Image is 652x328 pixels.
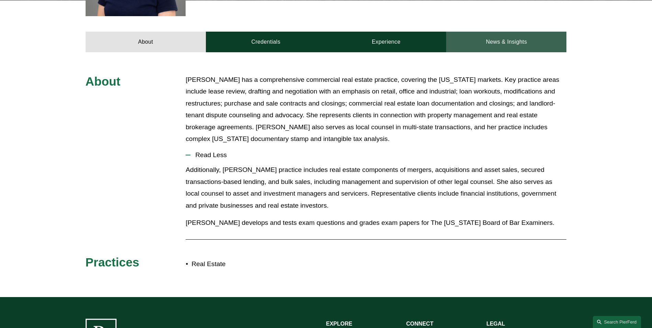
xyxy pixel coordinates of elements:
[326,321,352,327] strong: EXPLORE
[186,74,566,145] p: [PERSON_NAME] has a comprehensive commercial real estate practice, covering the [US_STATE] market...
[186,146,566,164] button: Read Less
[186,217,566,229] p: [PERSON_NAME] develops and tests exam questions and grades exam papers for The [US_STATE] Board o...
[191,258,326,270] p: Real Estate
[86,75,121,88] span: About
[446,32,566,52] a: News & Insights
[326,32,446,52] a: Experience
[206,32,326,52] a: Credentials
[186,164,566,211] p: Additionally, [PERSON_NAME] practice includes real estate components of mergers, acquisitions and...
[86,255,140,269] span: Practices
[593,316,641,328] a: Search this site
[186,164,566,234] div: Read Less
[86,32,206,52] a: About
[406,321,433,327] strong: CONNECT
[190,151,566,159] span: Read Less
[486,321,505,327] strong: LEGAL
